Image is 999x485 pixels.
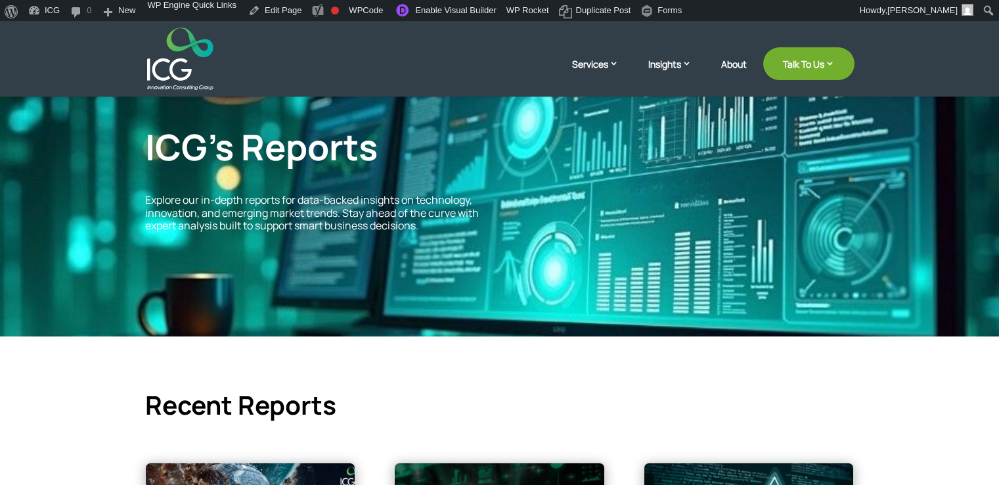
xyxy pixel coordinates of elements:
[648,57,705,90] a: Insights
[118,5,135,26] span: New
[657,5,682,26] span: Forms
[87,5,91,26] span: 0
[572,57,632,90] a: Services
[933,422,999,485] iframe: Chat Widget
[145,122,378,171] span: ICG’s Reports
[331,7,339,14] div: Focus keyphrase not set
[887,5,958,15] span: [PERSON_NAME]
[145,193,479,232] span: Explore our in-depth reports for data-backed insights on technology, innovation, and emerging mar...
[763,47,855,80] a: Talk To Us
[145,387,336,423] span: Recent Reports
[721,59,747,90] a: About
[576,5,631,26] span: Duplicate Post
[147,28,213,90] img: ICG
